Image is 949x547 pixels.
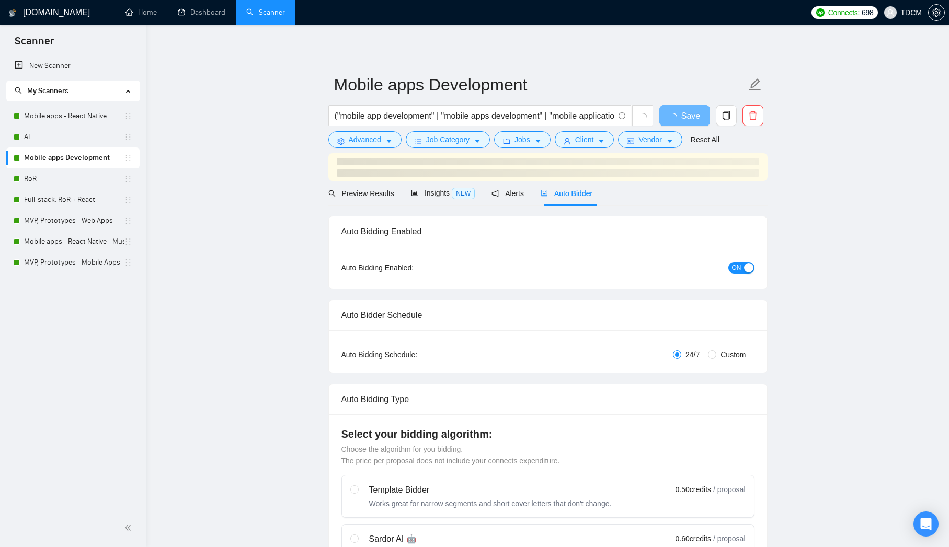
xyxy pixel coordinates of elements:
div: Sardor AI 🤖 [369,533,532,545]
li: MVP, Prototypes - Web Apps [6,210,140,231]
span: holder [124,216,132,225]
h4: Select your bidding algorithm: [341,427,754,441]
span: 0.50 credits [676,484,711,495]
span: edit [748,78,762,92]
span: 24/7 [681,349,704,360]
a: RoR [24,168,124,189]
span: holder [124,175,132,183]
button: userClientcaret-down [555,131,614,148]
span: delete [743,111,763,120]
li: New Scanner [6,55,140,76]
a: dashboardDashboard [178,8,225,17]
a: homeHome [125,8,157,17]
span: idcard [627,137,634,145]
span: folder [503,137,510,145]
span: holder [124,133,132,141]
span: double-left [124,522,135,533]
button: delete [742,105,763,126]
span: 698 [862,7,873,18]
span: Custom [716,349,750,360]
button: idcardVendorcaret-down [618,131,682,148]
span: NEW [452,188,475,199]
span: search [328,190,336,197]
span: 0.60 credits [676,533,711,544]
li: Mobile apps - React Native - Music [6,231,140,252]
span: user [564,137,571,145]
div: Open Intercom Messenger [913,511,939,537]
button: folderJobscaret-down [494,131,551,148]
li: Mobile apps - React Native [6,106,140,127]
span: user [887,9,894,16]
img: logo [9,5,16,21]
img: upwork-logo.png [816,8,825,17]
a: New Scanner [15,55,131,76]
span: Preview Results [328,189,394,198]
span: holder [124,258,132,267]
span: robot [541,190,548,197]
span: holder [124,112,132,120]
span: ON [732,262,741,273]
span: My Scanners [27,86,68,95]
span: search [15,87,22,94]
li: RoR [6,168,140,189]
span: info-circle [619,112,625,119]
span: caret-down [666,137,673,145]
span: Client [575,134,594,145]
button: settingAdvancedcaret-down [328,131,402,148]
span: Alerts [491,189,524,198]
div: Auto Bidder Schedule [341,300,754,330]
span: caret-down [385,137,393,145]
a: setting [928,8,945,17]
span: My Scanners [15,86,68,95]
span: Connects: [828,7,860,18]
span: Advanced [349,134,381,145]
span: copy [716,111,736,120]
div: Works great for narrow segments and short cover letters that don't change. [369,498,612,509]
span: / proposal [713,533,745,544]
span: caret-down [598,137,605,145]
span: notification [491,190,499,197]
li: Mobile apps Development [6,147,140,168]
div: Auto Bidding Type [341,384,754,414]
span: holder [124,196,132,204]
div: Template Bidder [369,484,612,496]
a: Full-stack: RoR + React [24,189,124,210]
span: loading [669,113,681,121]
div: Auto Bidding Enabled [341,216,754,246]
span: caret-down [534,137,542,145]
span: Save [681,109,700,122]
div: Auto Bidding Enabled: [341,262,479,273]
span: holder [124,237,132,246]
a: Mobile apps - React Native [24,106,124,127]
span: Jobs [514,134,530,145]
span: Insights [411,189,475,197]
button: Save [659,105,710,126]
button: barsJob Categorycaret-down [406,131,490,148]
li: MVP, Prototypes - Mobile Apps [6,252,140,273]
div: Auto Bidding Schedule: [341,349,479,360]
li: AI [6,127,140,147]
a: Reset All [691,134,719,145]
a: Mobile apps Development [24,147,124,168]
input: Search Freelance Jobs... [335,109,614,122]
span: caret-down [474,137,481,145]
span: loading [638,113,647,122]
input: Scanner name... [334,72,746,98]
span: Choose the algorithm for you bidding. The price per proposal does not include your connects expen... [341,445,560,465]
span: setting [929,8,944,17]
button: copy [716,105,737,126]
span: / proposal [713,484,745,495]
span: area-chart [411,189,418,197]
a: MVP, Prototypes - Mobile Apps [24,252,124,273]
a: searchScanner [246,8,285,17]
span: holder [124,154,132,162]
span: Scanner [6,33,62,55]
button: setting [928,4,945,21]
a: AI [24,127,124,147]
span: Vendor [638,134,661,145]
span: Job Category [426,134,470,145]
span: setting [337,137,345,145]
span: Auto Bidder [541,189,592,198]
span: bars [415,137,422,145]
a: MVP, Prototypes - Web Apps [24,210,124,231]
